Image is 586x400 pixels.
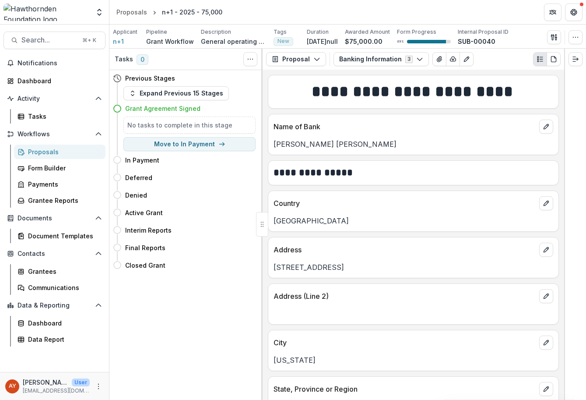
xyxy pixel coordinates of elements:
[113,28,137,36] p: Applicant
[137,54,148,65] span: 0
[162,7,222,17] div: n+1 - 2025 - 75,000
[307,28,329,36] p: Duration
[28,231,98,241] div: Document Templates
[125,191,147,200] h4: Denied
[14,316,105,330] a: Dashboard
[460,52,474,66] button: Edit as form
[4,298,105,312] button: Open Data & Reporting
[4,127,105,141] button: Open Workflows
[93,381,104,392] button: More
[28,319,98,328] div: Dashboard
[458,37,495,46] p: SUB-00040
[533,52,547,66] button: Plaintext view
[274,262,553,273] p: [STREET_ADDRESS]
[113,6,226,18] nav: breadcrumb
[201,37,267,46] p: General operating support
[14,280,105,295] a: Communications
[14,109,105,124] a: Tasks
[201,28,231,36] p: Description
[274,355,553,365] p: [US_STATE]
[28,267,98,276] div: Grantees
[274,244,536,255] p: Address
[125,226,172,235] h4: Interim Reports
[432,52,446,66] button: View Attached Files
[333,52,429,66] button: Banking Information3
[28,180,98,189] div: Payments
[539,289,553,303] button: edit
[266,52,326,66] button: Proposal
[125,156,159,165] h4: In Payment
[127,120,252,130] h5: No tasks to complete in this stage
[274,337,536,348] p: City
[547,52,561,66] button: PDF view
[116,7,147,17] div: Proposals
[4,247,105,261] button: Open Contacts
[18,95,91,103] span: Activity
[274,384,536,394] p: State, Province or Region
[277,38,289,44] span: New
[274,216,553,226] p: [GEOGRAPHIC_DATA]
[113,37,124,46] a: n+1
[4,211,105,225] button: Open Documents
[539,243,553,257] button: edit
[565,4,582,21] button: Get Help
[125,173,152,182] h4: Deferred
[274,139,553,149] p: [PERSON_NAME] [PERSON_NAME]
[4,4,90,21] img: Hawthornden Foundation logo
[28,283,98,292] div: Communications
[113,6,151,18] a: Proposals
[345,28,390,36] p: Awarded Amount
[14,229,105,243] a: Document Templates
[72,379,90,386] p: User
[18,215,91,222] span: Documents
[345,37,382,46] p: $75,000.00
[274,198,536,209] p: Country
[14,332,105,347] a: Data Report
[4,32,105,49] button: Search...
[28,112,98,121] div: Tasks
[397,28,436,36] p: Form Progress
[146,37,194,46] p: Grant Workflow
[146,28,167,36] p: Pipeline
[397,39,404,45] p: 89 %
[539,120,553,134] button: edit
[539,196,553,210] button: edit
[4,56,105,70] button: Notifications
[274,28,287,36] p: Tags
[458,28,509,36] p: Internal Proposal ID
[9,383,16,389] div: Andreas Yuíza
[125,261,165,270] h4: Closed Grant
[274,291,536,301] p: Address (Line 2)
[23,378,68,387] p: [PERSON_NAME]
[28,163,98,173] div: Form Builder
[28,147,98,156] div: Proposals
[115,56,133,63] h3: Tasks
[125,74,175,83] h4: Previous Stages
[539,382,553,396] button: edit
[123,86,229,100] button: Expand Previous 15 Stages
[539,336,553,350] button: edit
[125,208,163,217] h4: Active Grant
[18,76,98,85] div: Dashboard
[18,302,91,309] span: Data & Reporting
[28,335,98,344] div: Data Report
[14,161,105,175] a: Form Builder
[243,52,257,66] button: Toggle View Cancelled Tasks
[93,4,105,21] button: Open entity switcher
[123,137,256,151] button: Move to In Payment
[125,243,165,252] h4: Final Reports
[21,36,77,44] span: Search...
[18,250,91,258] span: Contacts
[18,60,102,67] span: Notifications
[544,4,561,21] button: Partners
[14,193,105,208] a: Grantee Reports
[4,74,105,88] a: Dashboard
[307,37,338,46] p: [DATE]null
[14,264,105,279] a: Grantees
[125,104,200,113] h4: Grant Agreement Signed
[28,196,98,205] div: Grantee Reports
[18,131,91,138] span: Workflows
[14,145,105,159] a: Proposals
[23,387,90,395] p: [EMAIL_ADDRESS][DOMAIN_NAME]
